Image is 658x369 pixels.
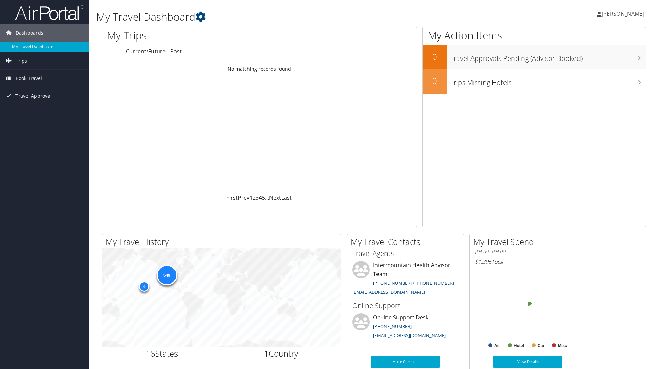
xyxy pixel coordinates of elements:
a: 3 [256,194,259,202]
span: Trips [15,52,27,69]
td: No matching records found [102,63,417,75]
h3: Travel Approvals Pending (Advisor Booked) [450,50,646,63]
a: First [226,194,238,202]
a: View Details [493,356,562,368]
h2: My Travel History [106,236,341,248]
a: 1 [250,194,253,202]
text: Misc [558,343,567,348]
h3: Travel Agents [352,249,458,258]
a: Next [269,194,281,202]
a: Past [170,47,182,55]
a: 0Trips Missing Hotels [423,69,646,94]
span: 1 [264,348,269,359]
text: Car [538,343,544,348]
h2: My Travel Contacts [351,236,464,248]
a: [EMAIL_ADDRESS][DOMAIN_NAME] [352,289,425,295]
a: Last [281,194,292,202]
h6: [DATE] - [DATE] [475,249,581,255]
h6: Total [475,258,581,265]
a: Prev [238,194,250,202]
h1: My Action Items [423,28,646,43]
h2: Country [227,348,336,359]
a: More Contacts [371,356,440,368]
h2: 0 [423,51,447,63]
span: $1,395 [475,258,491,265]
a: Current/Future [126,47,166,55]
text: Hotel [514,343,524,348]
a: [PHONE_NUMBER] [373,323,412,329]
h2: States [107,348,216,359]
span: Dashboards [15,24,43,42]
li: On-line Support Desk [349,313,462,341]
text: Air [494,343,500,348]
a: 4 [259,194,262,202]
div: 549 [156,265,177,285]
a: [PHONE_NUMBER] / [PHONE_NUMBER] [373,280,454,286]
h2: 0 [423,75,447,87]
div: 6 [139,281,149,292]
h1: My Travel Dashboard [96,10,466,24]
li: Intermountain Health Advisor Team [349,261,462,298]
a: [PERSON_NAME] [597,3,651,24]
a: 0Travel Approvals Pending (Advisor Booked) [423,45,646,69]
h1: My Trips [107,28,280,43]
a: [EMAIL_ADDRESS][DOMAIN_NAME] [373,332,446,338]
h3: Trips Missing Hotels [450,74,646,87]
h3: Online Support [352,301,458,311]
span: [PERSON_NAME] [602,10,644,18]
span: 16 [146,348,155,359]
span: Book Travel [15,70,42,87]
a: 5 [262,194,265,202]
span: … [265,194,269,202]
img: airportal-logo.png [15,4,84,21]
span: Travel Approval [15,87,52,105]
a: 2 [253,194,256,202]
h2: My Travel Spend [473,236,586,248]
